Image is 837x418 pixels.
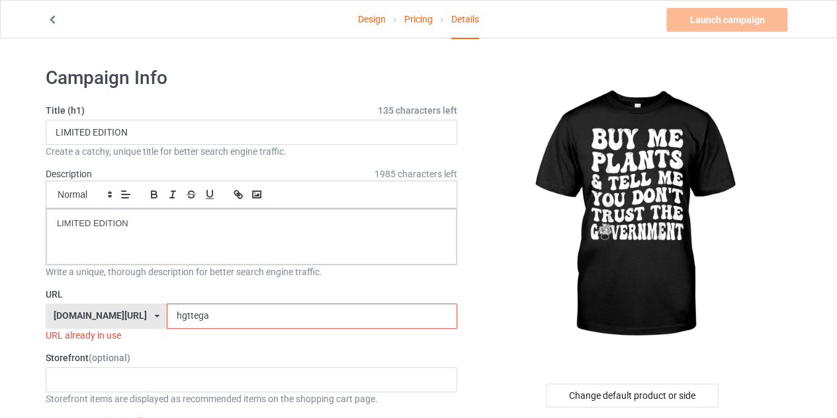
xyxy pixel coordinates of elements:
div: URL already in use [46,329,457,342]
div: Write a unique, thorough description for better search engine traffic. [46,265,457,278]
a: Design [358,1,386,38]
h1: Campaign Info [46,66,457,90]
label: Title (h1) [46,104,457,117]
div: Details [451,1,479,39]
label: URL [46,288,457,301]
span: (optional) [89,353,130,363]
div: Change default product or side [546,384,719,407]
span: 1985 characters left [374,167,457,181]
div: Storefront items are displayed as recommended items on the shopping cart page. [46,392,457,405]
a: Pricing [404,1,433,38]
label: Description [46,169,92,179]
p: LIMITED EDITION [57,218,446,230]
div: [DOMAIN_NAME][URL] [54,311,147,320]
div: Create a catchy, unique title for better search engine traffic. [46,145,457,158]
label: Storefront [46,351,457,364]
span: 135 characters left [378,104,457,117]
